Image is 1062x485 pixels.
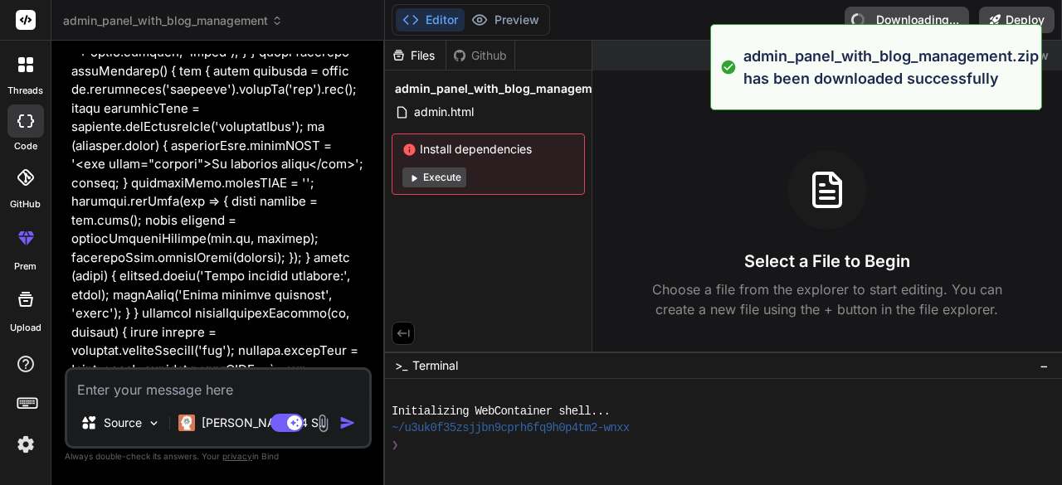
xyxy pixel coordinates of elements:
span: ❯ [392,437,399,454]
label: GitHub [10,197,41,211]
span: ~/u3uk0f35zsjjbn9cprh6fq9h0p4tm2-wnxx [392,420,630,437]
button: Downloading... [845,7,969,33]
button: Execute [402,167,466,187]
label: code [14,139,37,153]
button: Deploy [979,7,1055,33]
label: prem [14,259,37,274]
span: admin.html [412,102,475,122]
p: admin_panel_with_blog_management.zip has been downloaded successfully [743,45,1039,90]
span: Install dependencies [402,141,574,158]
p: Choose a file from the explorer to start editing. You can create a new file using the + button in... [641,279,1013,319]
span: admin_panel_with_blog_management [395,80,611,97]
span: admin_panel_with_blog_management [63,12,283,29]
img: Pick Models [147,416,161,430]
p: Always double-check its answers. Your in Bind [65,449,372,464]
span: Initializing WebContainer shell... [392,403,610,420]
span: Terminal [412,357,458,374]
img: icon [339,415,356,431]
span: − [1040,357,1049,374]
p: [PERSON_NAME] 4 S.. [202,415,325,431]
img: Claude 4 Sonnet [178,415,195,431]
h3: Select a File to Begin [744,250,910,273]
img: settings [12,430,40,458]
div: Github [446,47,514,64]
span: privacy [222,451,252,461]
img: attachment [314,414,333,433]
p: Source [104,415,142,431]
div: Files [385,47,446,64]
span: >_ [395,357,407,374]
label: Upload [10,321,41,335]
button: Editor [396,8,465,32]
button: Preview [465,8,546,32]
label: threads [7,84,43,98]
button: − [1036,352,1052,379]
img: alert [720,45,737,90]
